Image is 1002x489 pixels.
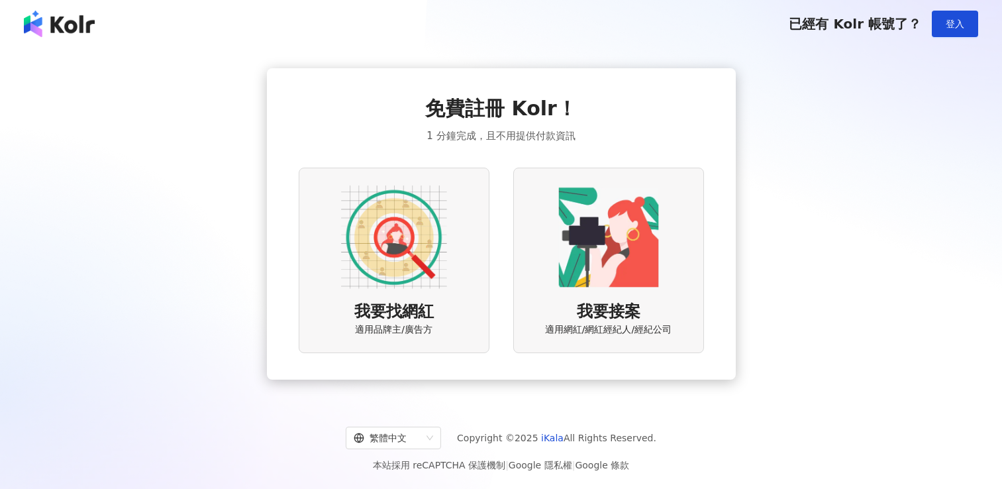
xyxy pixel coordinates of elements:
img: logo [24,11,95,37]
span: 登入 [946,19,964,29]
span: 我要找網紅 [354,301,434,323]
span: | [572,460,576,470]
span: 1 分鐘完成，且不用提供付款資訊 [426,128,575,144]
div: 繁體中文 [354,427,421,449]
span: Copyright © 2025 All Rights Reserved. [457,430,656,446]
span: 免費註冊 Kolr！ [425,95,577,123]
span: 適用網紅/網紅經紀人/經紀公司 [545,323,672,337]
span: 我要接案 [577,301,640,323]
span: 已經有 Kolr 帳號了？ [789,16,921,32]
a: Google 隱私權 [509,460,572,470]
span: 本站採用 reCAPTCHA 保護機制 [373,457,629,473]
a: iKala [541,433,564,443]
span: 適用品牌主/廣告方 [355,323,432,337]
a: Google 條款 [575,460,629,470]
span: | [505,460,509,470]
img: AD identity option [341,184,447,290]
img: KOL identity option [556,184,662,290]
button: 登入 [932,11,978,37]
